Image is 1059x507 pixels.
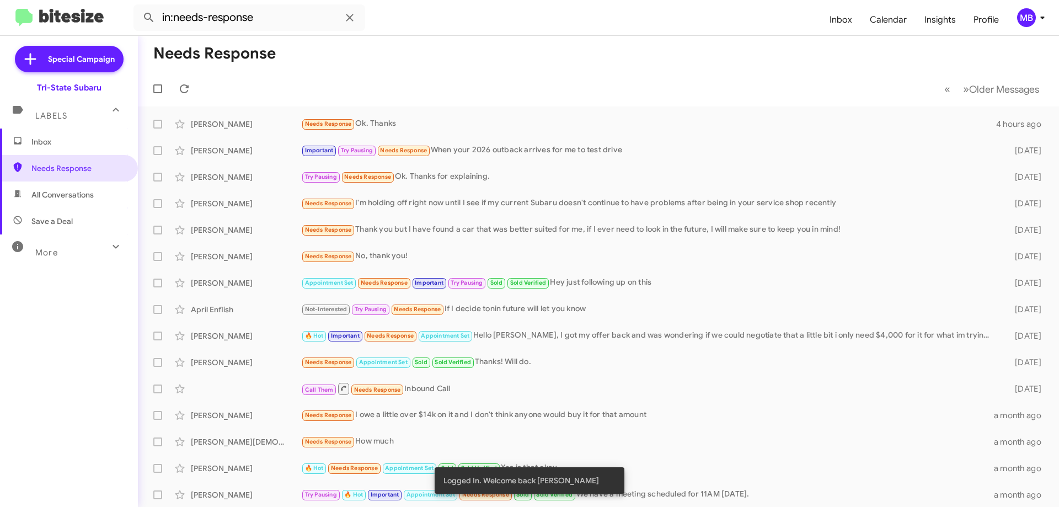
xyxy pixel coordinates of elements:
div: [DATE] [997,225,1050,236]
span: 🔥 Hot [305,465,324,472]
span: Needs Response [305,226,352,233]
div: We have a meeting scheduled for 11AM [DATE]. [301,488,994,501]
div: [DATE] [997,172,1050,183]
div: Hello [PERSON_NAME], I got my offer back and was wondering if we could negotiate that a little bi... [301,329,997,342]
span: Needs Response [367,332,414,339]
span: Appointment Set [385,465,434,472]
div: Ok. Thanks [301,118,996,130]
span: Appointment Set [305,279,354,286]
div: Ok. Thanks for explaining. [301,170,997,183]
span: Try Pausing [305,173,337,180]
div: [PERSON_NAME] [191,198,301,209]
span: All Conversations [31,189,94,200]
div: I'm holding off right now until I see if my current Subaru doesn't continue to have problems afte... [301,197,997,210]
span: 🔥 Hot [344,491,363,498]
div: [PERSON_NAME] [191,251,301,262]
span: Needs Response [31,163,125,174]
span: Important [331,332,360,339]
div: Yes is that okay [301,462,994,474]
span: Special Campaign [48,54,115,65]
div: I owe a little over $14k on it and I don't think anyone would buy it for that amount [301,409,994,421]
div: [PERSON_NAME] [191,489,301,500]
div: [DATE] [997,198,1050,209]
input: Search [133,4,365,31]
span: Sold [490,279,503,286]
span: Inbox [31,136,125,147]
span: Needs Response [331,465,378,472]
span: » [963,82,969,96]
div: [PERSON_NAME] [191,357,301,368]
a: Inbox [821,4,861,36]
span: Needs Response [354,386,401,393]
span: Sold [415,359,427,366]
span: Try Pausing [341,147,373,154]
div: Thank you but I have found a car that was better suited for me, if I ever need to look in the fut... [301,223,997,236]
div: a month ago [994,463,1050,474]
div: a month ago [994,436,1050,447]
span: Needs Response [380,147,427,154]
a: Profile [965,4,1008,36]
span: Sold Verified [510,279,547,286]
button: Previous [938,78,957,100]
span: Try Pausing [355,306,387,313]
span: Needs Response [305,359,352,366]
div: [DATE] [997,383,1050,394]
span: « [944,82,950,96]
span: Not-Interested [305,306,347,313]
span: Labels [35,111,67,121]
span: Logged In. Welcome back [PERSON_NAME] [443,475,599,486]
div: [PERSON_NAME] [191,410,301,421]
span: Needs Response [305,120,352,127]
div: [DATE] [997,145,1050,156]
button: MB [1008,8,1047,27]
div: Hey just following up on this [301,276,997,289]
div: [DATE] [997,277,1050,289]
span: Needs Response [305,412,352,419]
div: [PERSON_NAME] [191,119,301,130]
span: Important [371,491,399,498]
div: April Enflish [191,304,301,315]
span: Important [305,147,334,154]
span: More [35,248,58,258]
div: Thanks! Will do. [301,356,997,369]
nav: Page navigation example [938,78,1046,100]
div: How much [301,435,994,448]
span: Needs Response [361,279,408,286]
div: a month ago [994,489,1050,500]
span: Appointment Set [359,359,408,366]
span: Appointment Set [407,491,455,498]
div: Tri-State Subaru [37,82,101,93]
a: Insights [916,4,965,36]
span: Older Messages [969,83,1039,95]
a: Special Campaign [15,46,124,72]
span: Save a Deal [31,216,73,227]
span: Needs Response [305,438,352,445]
div: [PERSON_NAME] [191,330,301,341]
span: Needs Response [344,173,391,180]
div: [PERSON_NAME][DEMOGRAPHIC_DATA] [191,436,301,447]
div: [PERSON_NAME] [191,225,301,236]
span: Important [415,279,443,286]
span: Call Them [305,386,334,393]
div: No, thank you! [301,250,997,263]
div: [PERSON_NAME] [191,463,301,474]
button: Next [956,78,1046,100]
div: a month ago [994,410,1050,421]
div: [DATE] [997,330,1050,341]
span: Appointment Set [421,332,469,339]
div: 4 hours ago [996,119,1050,130]
div: [DATE] [997,304,1050,315]
span: Needs Response [305,253,352,260]
a: Calendar [861,4,916,36]
div: When your 2026 outback arrives for me to test drive [301,144,997,157]
div: [PERSON_NAME] [191,172,301,183]
span: Try Pausing [451,279,483,286]
span: Needs Response [305,200,352,207]
div: [PERSON_NAME] [191,277,301,289]
div: [DATE] [997,251,1050,262]
div: [DATE] [997,357,1050,368]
